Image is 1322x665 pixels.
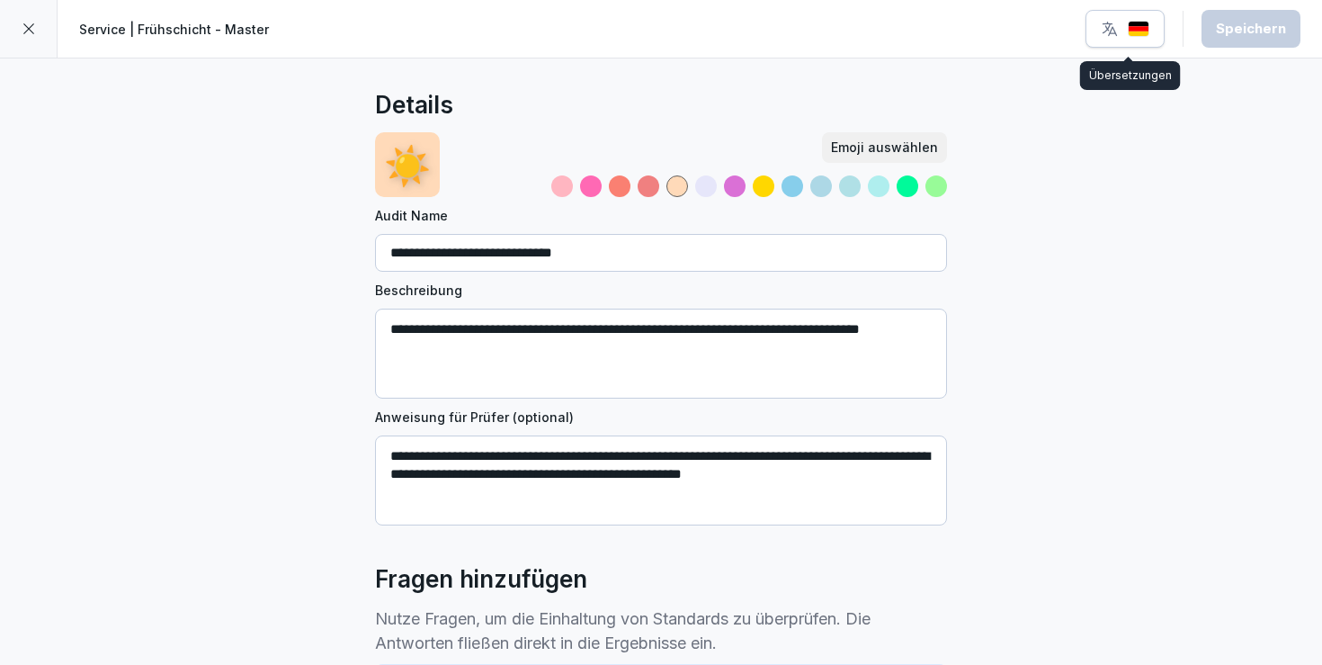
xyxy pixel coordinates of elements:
[79,20,269,39] p: Service | Frühschicht - Master
[1216,19,1286,39] div: Speichern
[822,132,947,163] button: Emoji auswählen
[375,607,947,655] p: Nutze Fragen, um die Einhaltung von Standards zu überprüfen. Die Antworten fließen direkt in die ...
[375,562,587,598] h2: Fragen hinzufügen
[375,206,947,225] label: Audit Name
[1128,21,1149,38] img: de.svg
[375,281,947,300] label: Beschreibung
[1080,61,1181,90] div: Übersetzungen
[1201,10,1300,48] button: Speichern
[384,137,431,193] p: ☀️
[831,138,938,157] div: Emoji auswählen
[375,408,947,427] label: Anweisung für Prüfer (optional)
[375,87,453,123] h2: Details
